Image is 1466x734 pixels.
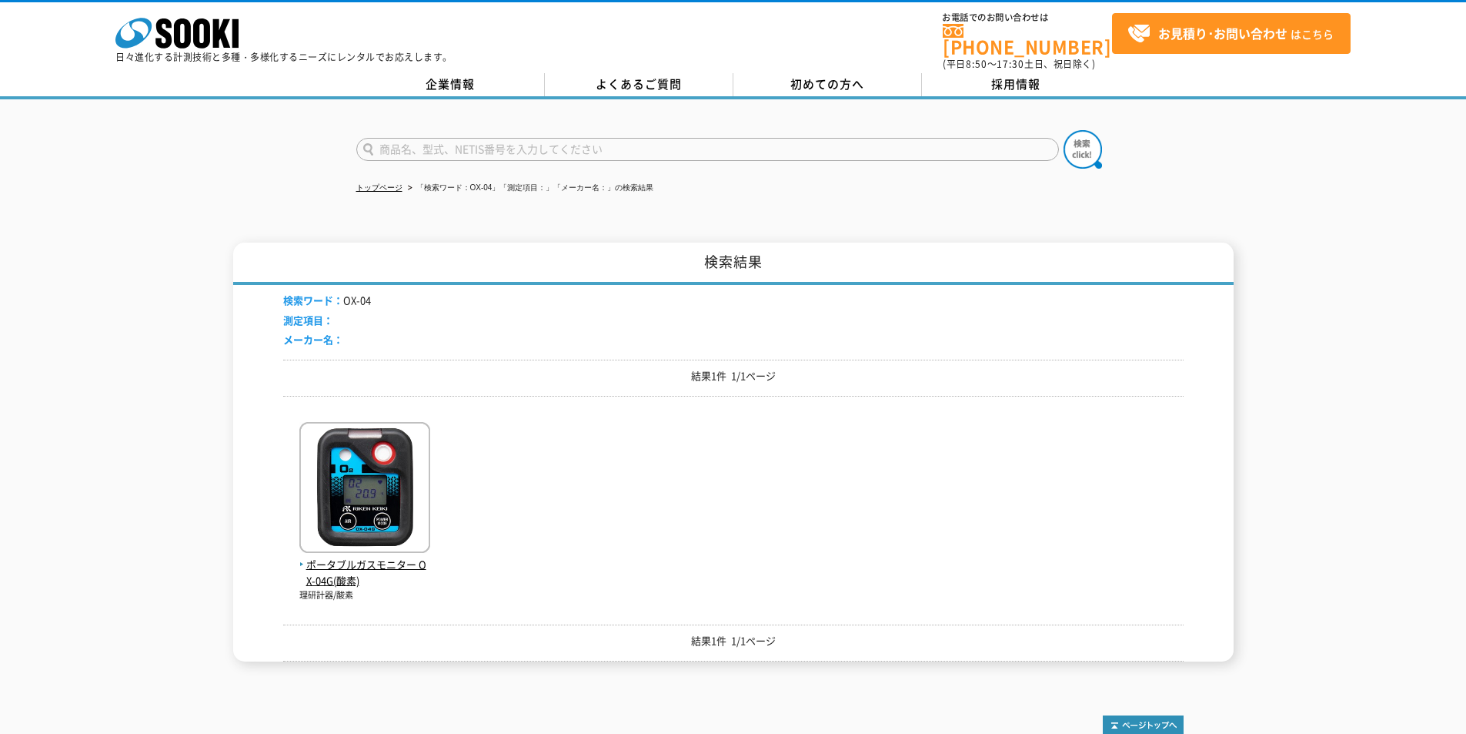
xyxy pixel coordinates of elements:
a: ポータブルガスモニター OX-04G(酸素) [299,541,430,588]
a: トップページ [356,183,402,192]
span: 測定項目： [283,313,333,327]
h1: 検索結果 [233,243,1234,285]
span: 8:50 [966,57,987,71]
img: OX-04G(酸素) [299,422,430,557]
p: 結果1件 1/1ページ [283,368,1184,384]
p: 結果1件 1/1ページ [283,633,1184,649]
span: お電話でのお問い合わせは [943,13,1112,22]
span: メーカー名： [283,332,343,347]
img: btn_search.png [1064,130,1102,169]
li: OX-04 [283,293,371,309]
p: 日々進化する計測技術と多種・多様化するニーズにレンタルでお応えします。 [115,52,452,62]
strong: お見積り･お問い合わせ [1158,24,1287,42]
span: 初めての方へ [790,75,864,92]
input: 商品名、型式、NETIS番号を入力してください [356,138,1059,161]
span: はこちら [1127,22,1334,45]
a: [PHONE_NUMBER] [943,24,1112,55]
span: 17:30 [997,57,1024,71]
a: よくあるご質問 [545,73,733,96]
a: 採用情報 [922,73,1110,96]
a: お見積り･お問い合わせはこちら [1112,13,1351,54]
span: (平日 ～ 土日、祝日除く) [943,57,1095,71]
a: 企業情報 [356,73,545,96]
a: 初めての方へ [733,73,922,96]
p: 理研計器/酸素 [299,589,430,602]
li: 「検索ワード：OX-04」「測定項目：」「メーカー名：」の検索結果 [405,180,654,196]
span: 検索ワード： [283,293,343,307]
span: ポータブルガスモニター OX-04G(酸素) [299,557,430,589]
